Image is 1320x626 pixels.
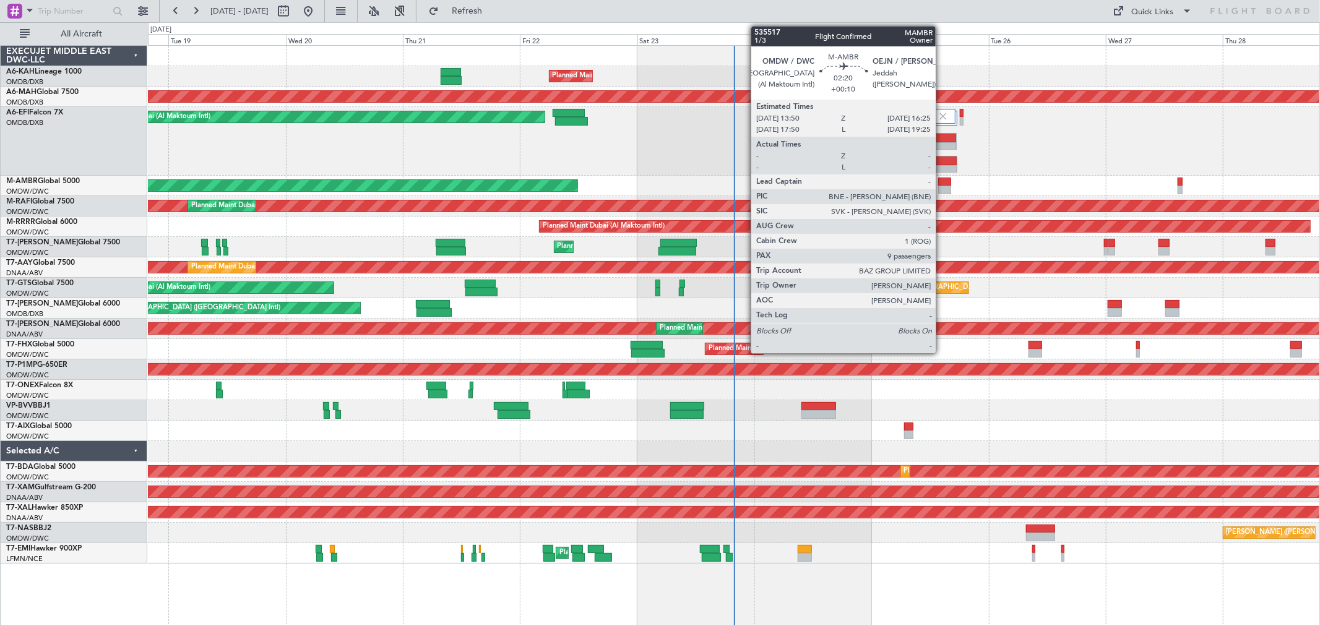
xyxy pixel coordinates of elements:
[6,525,33,532] span: T7-NAS
[6,402,51,409] a: VP-BVVBBJ1
[6,118,43,127] a: OMDB/DXB
[6,178,38,185] span: M-AMBR
[1106,34,1223,45] div: Wed 27
[6,422,30,430] span: T7-AIX
[6,504,32,512] span: T7-XAL
[6,554,43,564] a: LFMN/NCE
[423,1,497,21] button: Refresh
[558,238,679,256] div: Planned Maint Dubai (Al Maktoum Intl)
[6,371,49,380] a: OMDW/DWC
[6,341,32,348] span: T7-FHX
[441,7,493,15] span: Refresh
[559,544,663,562] div: Planned Maint [PERSON_NAME]
[38,2,109,20] input: Trip Number
[6,218,35,226] span: M-RRRR
[6,341,74,348] a: T7-FHXGlobal 5000
[6,525,51,532] a: T7-NASBBJ2
[6,259,75,267] a: T7-AAYGlobal 7500
[855,278,1009,297] div: Unplanned Maint [GEOGRAPHIC_DATA] (Seletar)
[6,320,120,328] a: T7-[PERSON_NAME]Global 6000
[403,34,520,45] div: Thu 21
[6,259,33,267] span: T7-AAY
[6,239,78,246] span: T7-[PERSON_NAME]
[6,98,43,107] a: OMDB/DXB
[989,34,1106,45] div: Tue 26
[88,108,210,126] div: Planned Maint Dubai (Al Maktoum Intl)
[6,218,77,226] a: M-RRRRGlobal 6000
[6,88,37,96] span: A6-MAH
[6,391,49,400] a: OMDW/DWC
[74,299,280,317] div: Planned Maint [GEOGRAPHIC_DATA] ([GEOGRAPHIC_DATA] Intl)
[6,484,35,491] span: T7-XAM
[6,382,73,389] a: T7-ONEXFalcon 8X
[6,289,49,298] a: OMDW/DWC
[6,411,49,421] a: OMDW/DWC
[6,361,37,369] span: T7-P1MP
[210,6,269,17] span: [DATE] - [DATE]
[938,111,949,122] img: gray-close.svg
[660,319,782,338] div: Planned Maint Dubai (Al Maktoum Intl)
[754,34,871,45] div: Sun 24
[520,34,637,45] div: Fri 22
[871,34,988,45] div: Mon 25
[6,109,63,116] a: A6-EFIFalcon 7X
[6,422,72,430] a: T7-AIXGlobal 5000
[6,280,32,287] span: T7-GTS
[637,34,754,45] div: Sat 23
[6,473,49,482] a: OMDW/DWC
[6,248,49,257] a: OMDW/DWC
[6,545,82,552] a: T7-EMIHawker 900XP
[6,545,30,552] span: T7-EMI
[6,361,67,369] a: T7-P1MPG-650ER
[6,77,43,87] a: OMDB/DXB
[191,258,313,277] div: Planned Maint Dubai (Al Maktoum Intl)
[6,239,120,246] a: T7-[PERSON_NAME]Global 7500
[904,462,1026,481] div: Planned Maint Dubai (Al Maktoum Intl)
[6,300,78,307] span: T7-[PERSON_NAME]
[543,217,665,236] div: Planned Maint Dubai (Al Maktoum Intl)
[6,207,49,217] a: OMDW/DWC
[6,463,33,471] span: T7-BDA
[6,228,49,237] a: OMDW/DWC
[6,463,75,471] a: T7-BDAGlobal 5000
[6,534,49,543] a: OMDW/DWC
[6,198,32,205] span: M-RAFI
[6,484,96,491] a: T7-XAMGulfstream G-200
[6,513,43,523] a: DNAA/ABV
[6,309,43,319] a: OMDB/DXB
[6,320,78,328] span: T7-[PERSON_NAME]
[1107,1,1199,21] button: Quick Links
[6,178,80,185] a: M-AMBRGlobal 5000
[6,268,43,278] a: DNAA/ABV
[168,34,285,45] div: Tue 19
[6,402,33,409] span: VP-BVV
[88,278,210,297] div: Planned Maint Dubai (Al Maktoum Intl)
[6,280,74,287] a: T7-GTSGlobal 7500
[6,504,83,512] a: T7-XALHawker 850XP
[6,350,49,359] a: OMDW/DWC
[709,340,904,358] div: Planned Maint [GEOGRAPHIC_DATA] ([GEOGRAPHIC_DATA])
[191,197,313,215] div: Planned Maint Dubai (Al Maktoum Intl)
[286,34,403,45] div: Wed 20
[1132,6,1174,19] div: Quick Links
[6,493,43,502] a: DNAA/ABV
[6,382,39,389] span: T7-ONEX
[6,109,29,116] span: A6-EFI
[553,67,675,85] div: Planned Maint Dubai (Al Maktoum Intl)
[32,30,131,38] span: All Aircraft
[6,88,79,96] a: A6-MAHGlobal 7500
[6,68,82,75] a: A6-KAHLineage 1000
[6,68,35,75] span: A6-KAH
[6,432,49,441] a: OMDW/DWC
[6,187,49,196] a: OMDW/DWC
[14,24,134,44] button: All Aircraft
[6,330,43,339] a: DNAA/ABV
[6,198,74,205] a: M-RAFIGlobal 7500
[6,300,120,307] a: T7-[PERSON_NAME]Global 6000
[150,25,171,35] div: [DATE]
